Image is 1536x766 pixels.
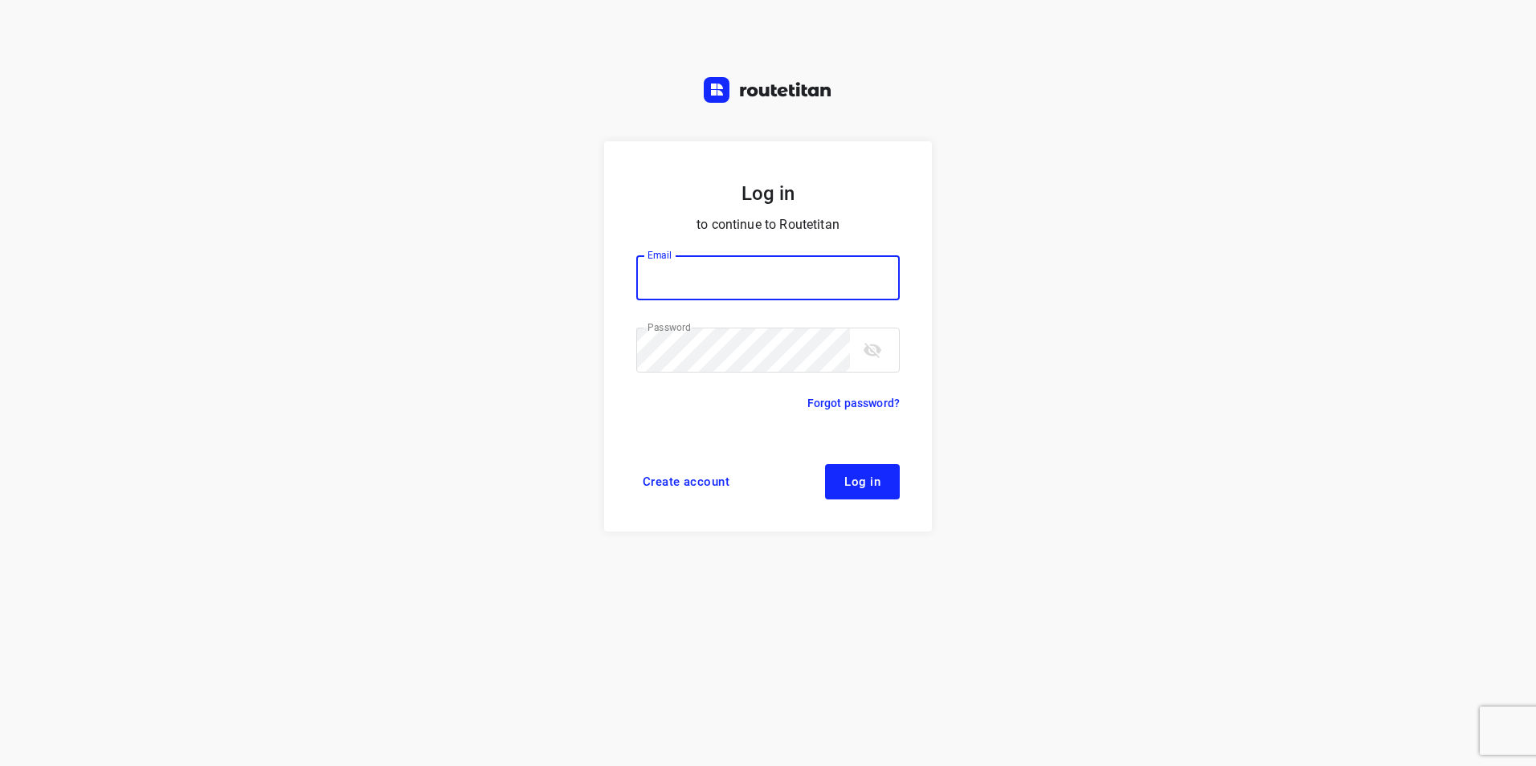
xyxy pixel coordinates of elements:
button: Log in [825,464,900,499]
img: Routetitan [704,77,832,103]
h5: Log in [636,180,900,207]
span: Log in [844,475,880,488]
a: Create account [636,464,736,499]
span: Create account [643,475,729,488]
a: Routetitan [704,77,832,107]
p: to continue to Routetitan [636,214,900,236]
a: Forgot password? [807,393,900,413]
button: toggle password visibility [856,334,889,366]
